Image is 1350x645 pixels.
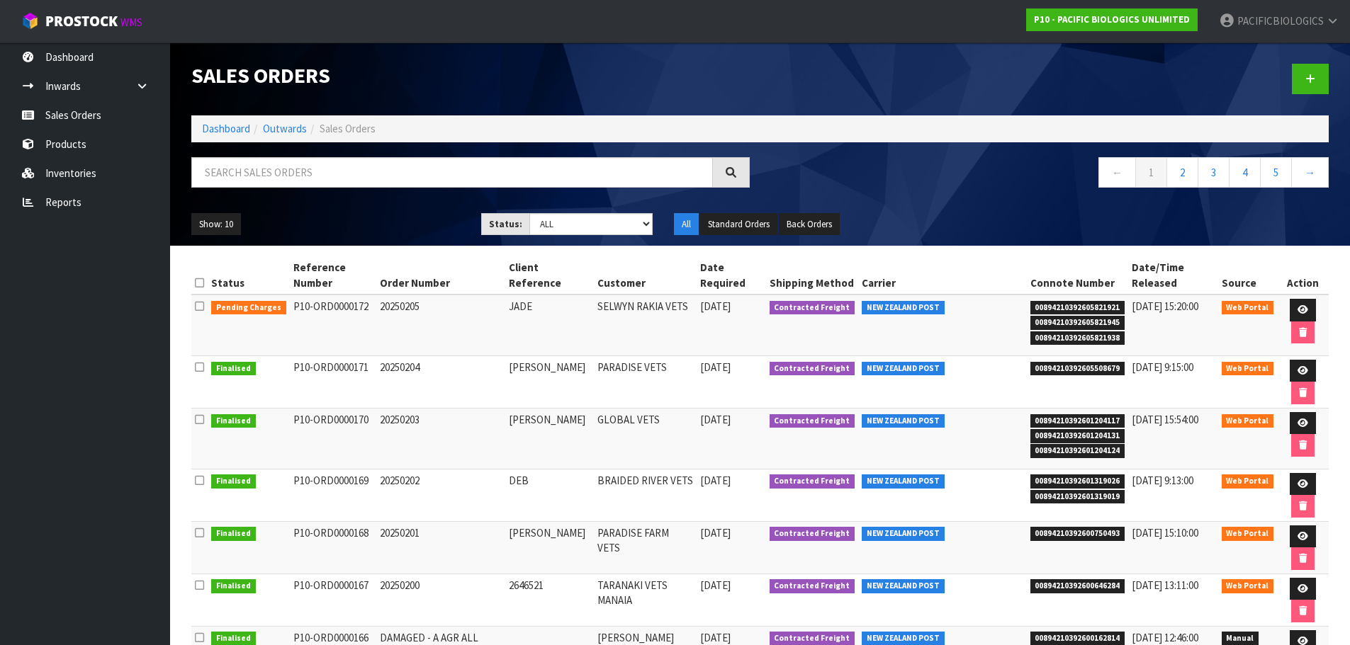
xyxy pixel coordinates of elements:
[594,355,697,408] td: PARADISE VETS
[1132,474,1193,487] span: [DATE] 9:13:00
[594,408,697,469] td: GLOBAL VETS
[505,256,594,295] th: Client Reference
[1132,360,1193,374] span: [DATE] 9:15:00
[211,527,256,541] span: Finalised
[202,122,250,135] a: Dashboard
[1030,362,1125,376] span: 00894210392605508679
[208,256,290,295] th: Status
[290,408,376,469] td: P10-ORD0000170
[505,573,594,626] td: 2646521
[1132,299,1198,313] span: [DATE] 15:20:00
[191,64,750,87] h1: Sales Orders
[1229,157,1261,188] a: 4
[290,469,376,521] td: P10-ORD0000169
[779,213,840,236] button: Back Orders
[862,527,945,541] span: NEW ZEALAND POST
[594,295,697,355] td: SELWYN RAKIA VETS
[862,414,945,428] span: NEW ZEALAND POST
[505,355,594,408] td: [PERSON_NAME]
[376,521,505,573] td: 20250201
[771,157,1329,192] nav: Page navigation
[594,573,697,626] td: TARANAKI VETS MANAIA
[1132,526,1198,540] span: [DATE] 15:10:00
[1030,331,1125,346] span: 00894210392605821938
[1237,14,1324,28] span: PACIFICBIOLOGICS
[700,213,777,236] button: Standard Orders
[1030,316,1125,330] span: 00894210392605821945
[505,408,594,469] td: [PERSON_NAME]
[290,521,376,573] td: P10-ORD0000168
[191,157,713,188] input: Search sales orders
[1030,414,1125,428] span: 00894210392601204117
[770,414,855,428] span: Contracted Freight
[770,301,855,315] span: Contracted Freight
[594,256,697,295] th: Customer
[290,295,376,355] td: P10-ORD0000172
[700,413,731,426] span: [DATE]
[594,521,697,573] td: PARADISE FARM VETS
[1132,631,1198,644] span: [DATE] 12:46:00
[700,526,731,540] span: [DATE]
[1132,413,1198,426] span: [DATE] 15:54:00
[1277,256,1329,295] th: Action
[211,362,256,376] span: Finalised
[505,521,594,573] td: [PERSON_NAME]
[700,360,731,374] span: [DATE]
[1222,362,1274,376] span: Web Portal
[376,408,505,469] td: 20250203
[1034,13,1190,25] strong: P10 - PACIFIC BIOLOGICS UNLIMITED
[770,527,855,541] span: Contracted Freight
[1166,157,1198,188] a: 2
[700,474,731,487] span: [DATE]
[1222,301,1274,315] span: Web Portal
[700,631,731,644] span: [DATE]
[21,12,39,30] img: cube-alt.png
[862,474,945,489] span: NEW ZEALAND POST
[376,355,505,408] td: 20250204
[766,256,859,295] th: Shipping Method
[45,12,118,30] span: ProStock
[1030,429,1125,443] span: 00894210392601204131
[1135,157,1167,188] a: 1
[1222,579,1274,593] span: Web Portal
[1098,157,1136,188] a: ←
[1260,157,1292,188] a: 5
[594,469,697,521] td: BRAIDED RIVER VETS
[770,474,855,489] span: Contracted Freight
[120,16,142,29] small: WMS
[1030,301,1125,315] span: 00894210392605821921
[376,256,505,295] th: Order Number
[290,256,376,295] th: Reference Number
[1030,527,1125,541] span: 00894210392600750493
[1030,474,1125,489] span: 00894210392601319026
[211,301,286,315] span: Pending Charges
[1222,527,1274,541] span: Web Portal
[211,579,256,593] span: Finalised
[376,469,505,521] td: 20250202
[505,469,594,521] td: DEB
[1030,444,1125,458] span: 00894210392601204124
[211,474,256,489] span: Finalised
[489,218,522,230] strong: Status:
[1030,579,1125,593] span: 00894210392600646284
[674,213,699,236] button: All
[1198,157,1230,188] a: 3
[858,256,1027,295] th: Carrier
[862,301,945,315] span: NEW ZEALAND POST
[697,256,766,295] th: Date Required
[290,355,376,408] td: P10-ORD0000171
[1222,414,1274,428] span: Web Portal
[1027,256,1129,295] th: Connote Number
[770,579,855,593] span: Contracted Freight
[263,122,307,135] a: Outwards
[1222,474,1274,489] span: Web Portal
[700,299,731,313] span: [DATE]
[505,295,594,355] td: JADE
[1128,256,1218,295] th: Date/Time Released
[862,362,945,376] span: NEW ZEALAND POST
[1132,578,1198,592] span: [DATE] 13:11:00
[320,122,376,135] span: Sales Orders
[211,414,256,428] span: Finalised
[700,578,731,592] span: [DATE]
[770,362,855,376] span: Contracted Freight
